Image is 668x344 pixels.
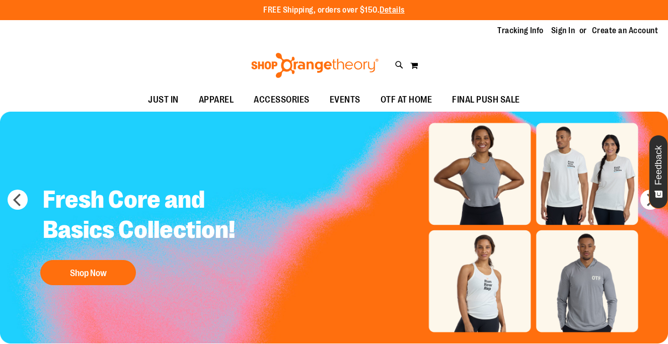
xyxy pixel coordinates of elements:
[330,89,360,111] span: EVENTS
[138,89,189,112] a: JUST IN
[320,89,370,112] a: EVENTS
[263,5,405,16] p: FREE Shipping, orders over $150.
[452,89,520,111] span: FINAL PUSH SALE
[442,89,530,112] a: FINAL PUSH SALE
[649,135,668,209] button: Feedback - Show survey
[380,6,405,15] a: Details
[250,53,380,78] img: Shop Orangetheory
[244,89,320,112] a: ACCESSORIES
[381,89,432,111] span: OTF AT HOME
[35,177,269,255] h2: Fresh Core and Basics Collection!
[40,260,136,285] button: Shop Now
[654,145,663,185] span: Feedback
[189,89,244,112] a: APPAREL
[254,89,310,111] span: ACCESSORIES
[35,177,269,290] a: Fresh Core and Basics Collection! Shop Now
[592,25,658,36] a: Create an Account
[640,190,660,210] button: next
[8,190,28,210] button: prev
[199,89,234,111] span: APPAREL
[551,25,575,36] a: Sign In
[370,89,442,112] a: OTF AT HOME
[497,25,544,36] a: Tracking Info
[148,89,179,111] span: JUST IN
